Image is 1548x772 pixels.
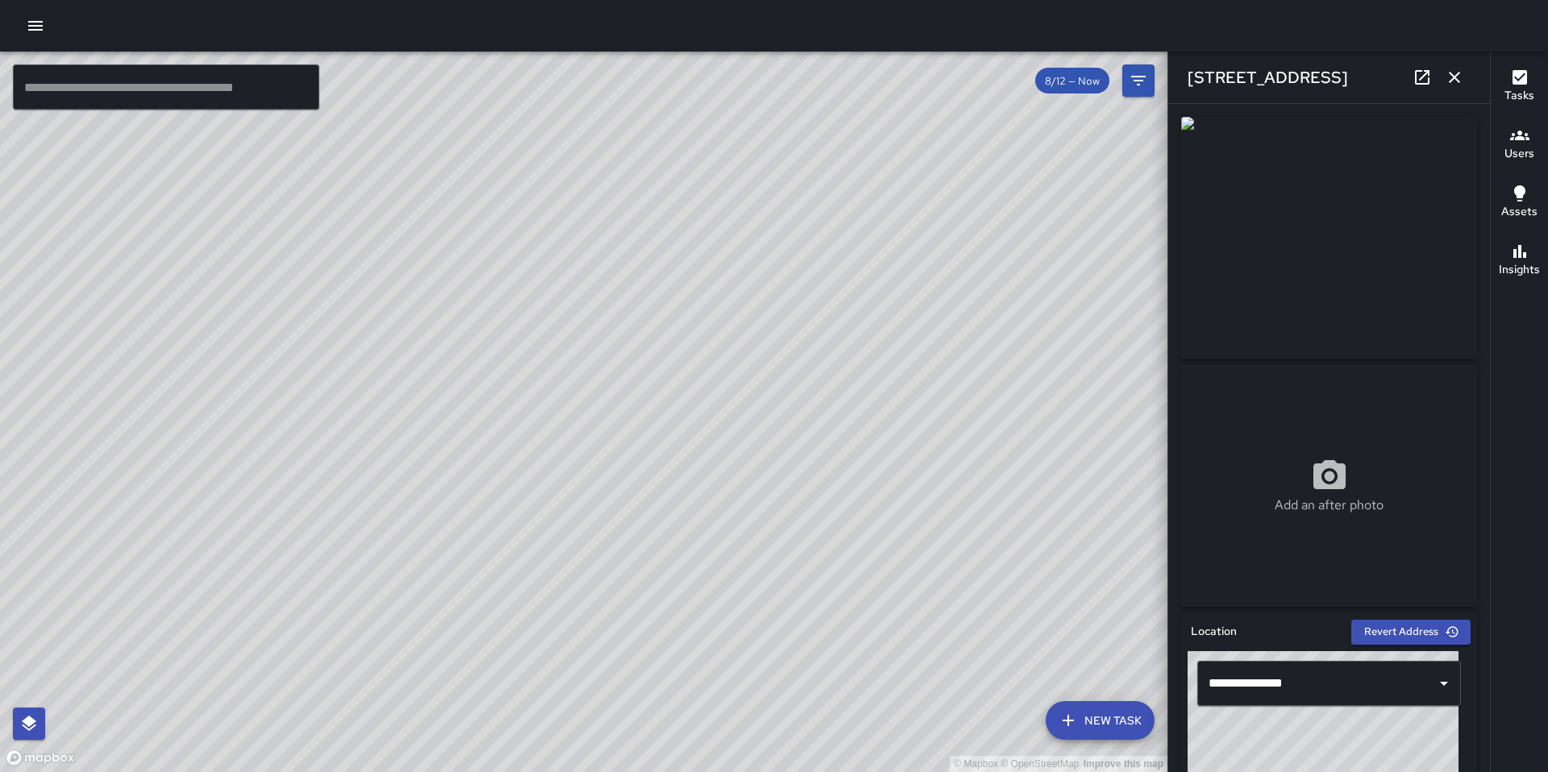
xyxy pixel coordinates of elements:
[1191,623,1237,641] h6: Location
[1491,116,1548,174] button: Users
[1491,58,1548,116] button: Tasks
[1351,620,1471,645] button: Revert Address
[1275,496,1384,515] p: Add an after photo
[1122,64,1155,97] button: Filters
[1046,701,1155,740] button: New Task
[1504,87,1534,105] h6: Tasks
[1035,74,1109,88] span: 8/12 — Now
[1499,261,1540,279] h6: Insights
[1181,117,1477,359] img: request_images%2Fbce82ad0-77a0-11f0-aa6f-13d40575ff45
[1491,174,1548,232] button: Assets
[1501,203,1538,221] h6: Assets
[1433,672,1455,695] button: Open
[1504,145,1534,163] h6: Users
[1188,64,1348,90] h6: [STREET_ADDRESS]
[1491,232,1548,290] button: Insights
